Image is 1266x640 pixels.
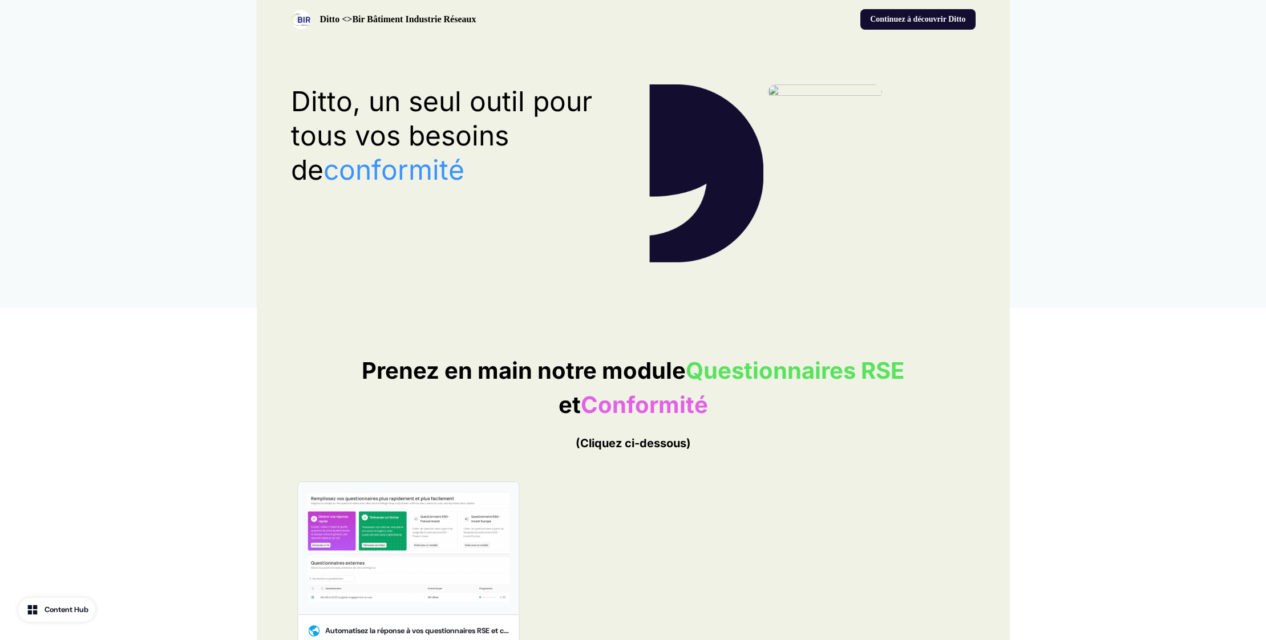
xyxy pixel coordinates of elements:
p: Ditto, un seul outil pour tous vos besoins de [291,84,617,187]
button: Content Hub [18,598,95,622]
img: Automatisez la réponse à vos questionnaires RSE et conformité ! [307,491,509,605]
span: (Cliquez ci-dessous) [576,436,691,450]
div: Automatisez la réponse à vos questionnaires RSE et conformité ! [325,625,509,637]
p: Prenez en main notre module et [291,354,976,456]
button: Continuez à découvrir Ditto [860,9,975,30]
strong: Ditto <>Bir Bâtiment Industrie Réseaux [320,14,476,24]
div: Content Hub [45,604,88,615]
span: Questionnaires RSE [686,357,904,384]
span: Conformité [581,391,708,419]
span: conformité [323,153,464,187]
